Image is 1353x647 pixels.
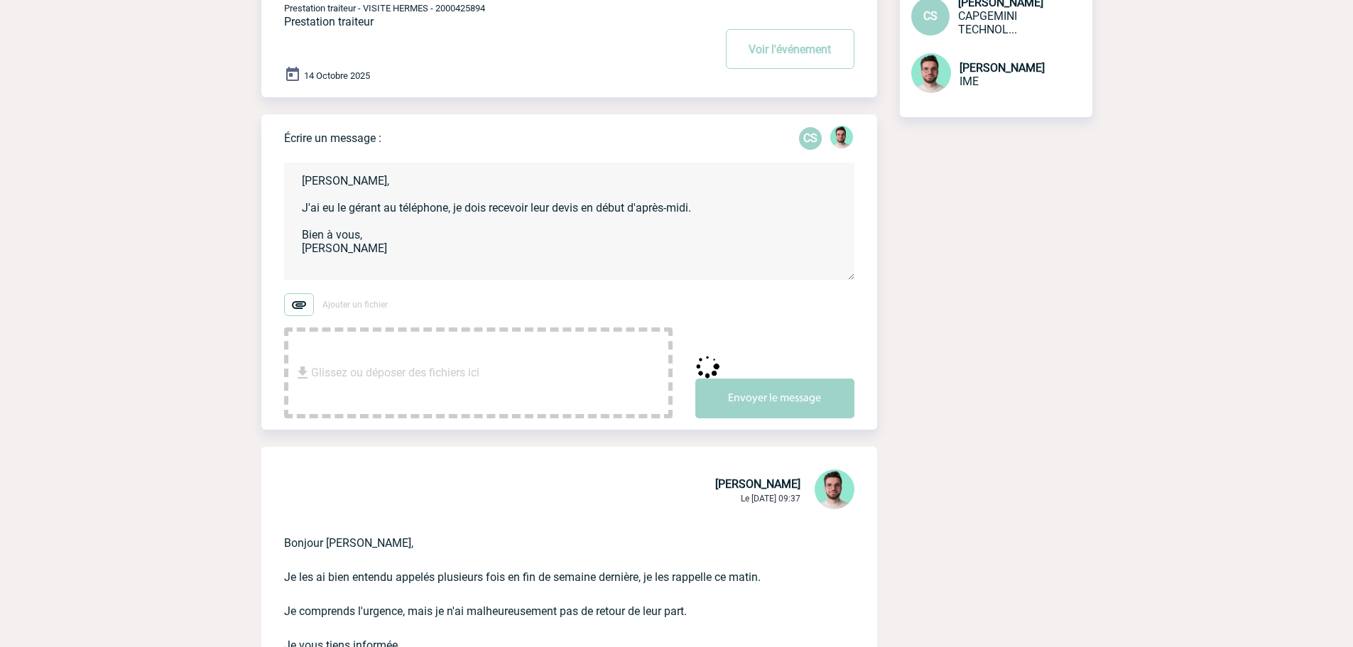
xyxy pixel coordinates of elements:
span: Prestation traiteur [284,15,374,28]
img: 121547-2.png [911,53,951,93]
div: Cécile SCHUCK [799,127,822,150]
p: CS [799,127,822,150]
span: CS [923,9,938,23]
span: Prestation traiteur - VISITE HERMES - 2000425894 [284,3,485,13]
button: Voir l'événement [726,29,854,69]
img: file_download.svg [294,364,311,381]
span: Le [DATE] 09:37 [741,494,800,504]
span: [PERSON_NAME] [960,61,1045,75]
span: Glissez ou déposer des fichiers ici [311,337,479,408]
div: Benjamin ROLAND [830,126,853,151]
p: Écrire un message : [284,131,381,145]
button: Envoyer le message [695,379,854,418]
span: Ajouter un fichier [322,300,388,310]
span: 14 Octobre 2025 [304,70,370,81]
img: 121547-2.png [830,126,853,148]
img: 121547-2.png [815,469,854,509]
span: CAPGEMINI TECHNOLOGY SERVICES [958,9,1017,36]
span: IME [960,75,979,88]
span: [PERSON_NAME] [715,477,800,491]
